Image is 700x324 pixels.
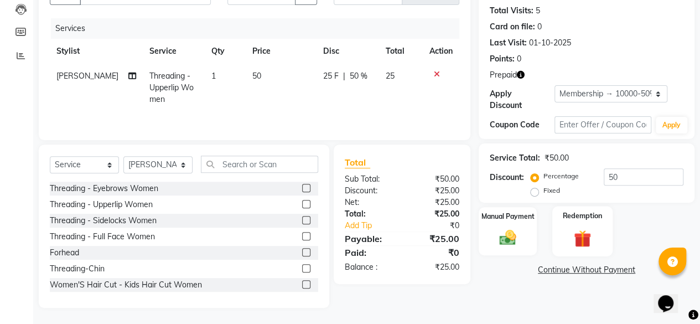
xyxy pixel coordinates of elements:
[51,18,468,39] div: Services
[481,264,692,276] a: Continue Without Payment
[336,246,402,259] div: Paid:
[402,261,468,273] div: ₹25.00
[350,70,367,82] span: 50 %
[543,171,579,181] label: Percentage
[402,173,468,185] div: ₹50.00
[336,208,402,220] div: Total:
[490,53,515,65] div: Points:
[205,39,246,64] th: Qty
[413,220,468,232] div: ₹0
[402,232,468,245] div: ₹25.00
[252,71,261,81] span: 50
[490,88,554,111] div: Apply Discount
[423,39,459,64] th: Action
[402,185,468,197] div: ₹25.00
[323,70,339,82] span: 25 F
[529,37,571,49] div: 01-10-2025
[490,37,527,49] div: Last Visit:
[402,208,468,220] div: ₹25.00
[490,69,517,81] span: Prepaid
[656,117,687,133] button: Apply
[517,53,521,65] div: 0
[568,228,597,249] img: _gift.svg
[543,186,560,196] label: Fixed
[246,39,317,64] th: Price
[345,157,370,168] span: Total
[50,263,105,275] div: Threading-Chin
[336,220,413,232] a: Add Tip
[536,5,540,17] div: 5
[537,21,542,33] div: 0
[211,71,216,81] span: 1
[490,152,540,164] div: Service Total:
[50,183,158,194] div: Threading - Eyebrows Women
[386,71,395,81] span: 25
[201,156,318,173] input: Search or Scan
[336,173,402,185] div: Sub Total:
[490,119,554,131] div: Coupon Code
[50,247,79,259] div: Forhead
[545,152,569,164] div: ₹50.00
[481,212,535,222] label: Manual Payment
[490,5,533,17] div: Total Visits:
[379,39,423,64] th: Total
[494,228,521,248] img: _cash.svg
[563,210,603,221] label: Redemption
[336,261,402,273] div: Balance :
[554,116,651,133] input: Enter Offer / Coupon Code
[50,215,157,227] div: Threading - Sidelocks Women
[50,39,143,64] th: Stylist
[402,197,468,208] div: ₹25.00
[50,279,202,291] div: Women'S Hair Cut - Kids Hair Cut Women
[336,197,402,208] div: Net:
[343,70,345,82] span: |
[149,71,194,104] span: Threading - Upperlip Women
[490,21,535,33] div: Card on file:
[654,280,689,313] iframe: chat widget
[336,185,402,197] div: Discount:
[336,232,402,245] div: Payable:
[402,246,468,259] div: ₹0
[490,172,524,183] div: Discount:
[143,39,205,64] th: Service
[50,199,153,210] div: Threading - Upperlip Women
[56,71,118,81] span: [PERSON_NAME]
[50,231,155,243] div: Threading - Full Face Women
[317,39,379,64] th: Disc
